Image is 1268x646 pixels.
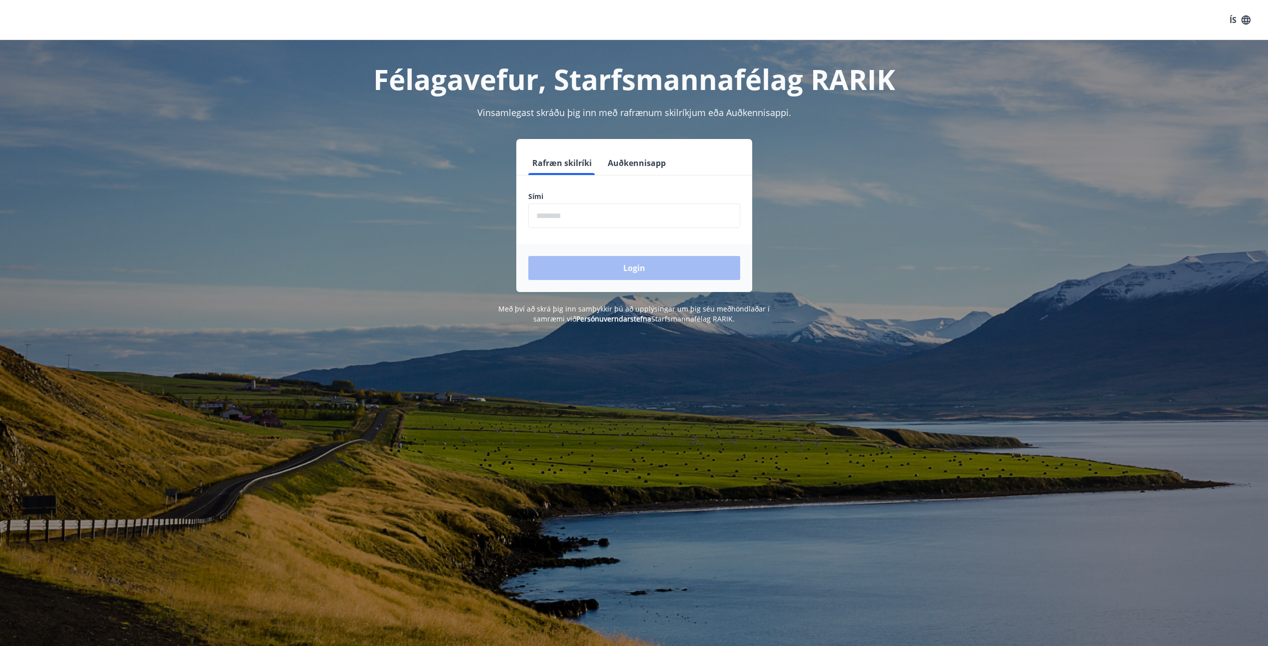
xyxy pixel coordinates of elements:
button: Auðkennisapp [604,151,670,175]
h1: Félagavefur, Starfsmannafélag RARIK [286,60,982,98]
label: Sími [528,191,740,201]
span: Vinsamlegast skráðu þig inn með rafrænum skilríkjum eða Auðkennisappi. [477,106,791,118]
button: Rafræn skilríki [528,151,596,175]
span: Með því að skrá þig inn samþykkir þú að upplýsingar um þig séu meðhöndlaðar í samræmi við Starfsm... [498,304,770,323]
button: ÍS [1224,11,1256,29]
a: Persónuverndarstefna [576,314,651,323]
